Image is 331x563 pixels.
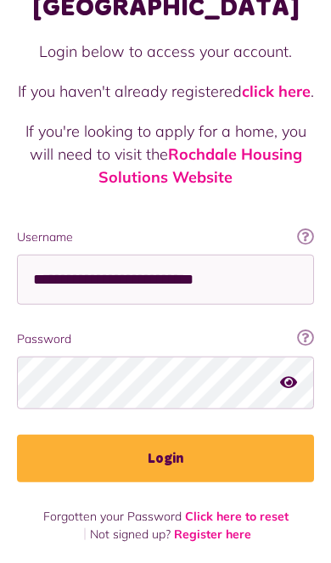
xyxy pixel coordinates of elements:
a: Rochdale Housing Solutions Website [98,144,302,187]
p: If you're looking to apply for a home, you will need to visit the [17,120,314,189]
a: Register here [174,526,251,542]
a: Click here to reset [185,509,289,524]
p: If you haven't already registered . [17,80,314,103]
span: Not signed up? [90,526,171,542]
label: Password [17,330,314,348]
label: Username [17,228,314,246]
p: Login below to access your account. [17,40,314,63]
button: Login [17,435,314,482]
span: Forgotten your Password [43,509,182,524]
a: click here [242,82,311,101]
